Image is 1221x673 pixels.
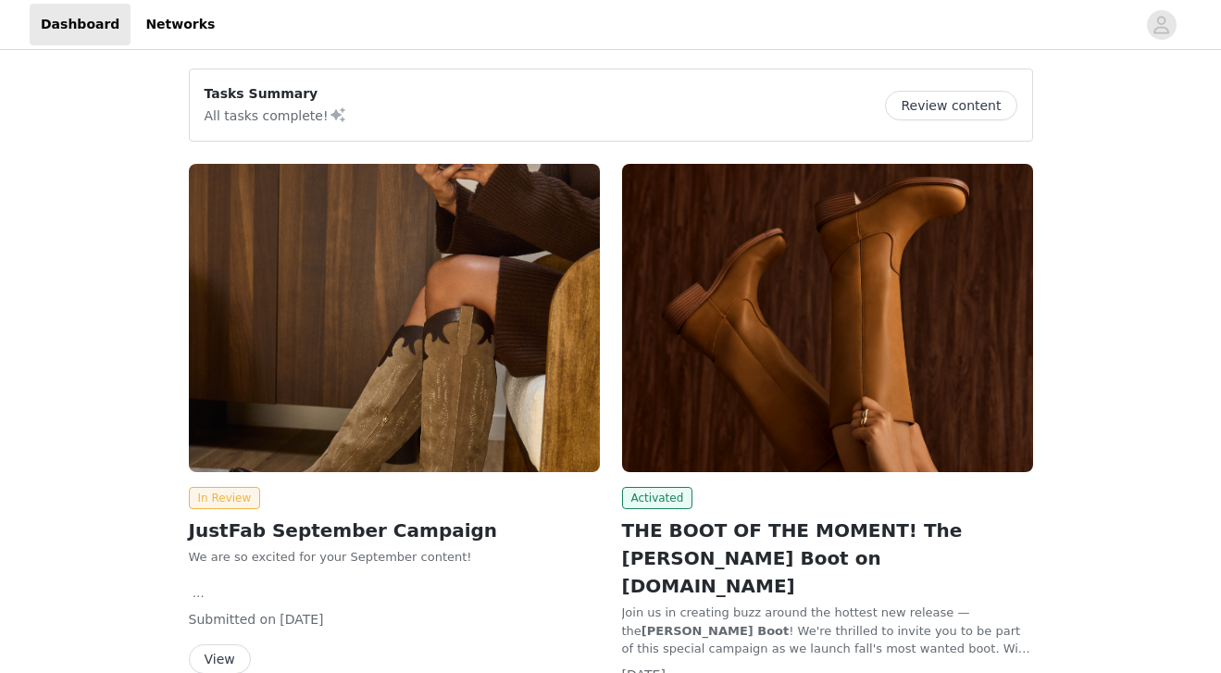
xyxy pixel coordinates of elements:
span: Submitted on [189,612,277,627]
p: All tasks complete! [205,104,347,126]
p: We are so excited for your September content! [189,548,600,567]
strong: [PERSON_NAME] Boot [642,624,789,638]
div: avatar [1152,10,1170,40]
h2: JustFab September Campaign [189,517,600,544]
h2: THE BOOT OF THE MOMENT! The [PERSON_NAME] Boot on [DOMAIN_NAME] [622,517,1033,600]
img: JustFab [189,164,600,472]
p: Tasks Summary [205,84,347,104]
p: Join us in creating buzz around the hottest new release — the ! We're thrilled to invite you to b... [622,604,1033,658]
img: JustFab [622,164,1033,472]
button: Review content [885,91,1016,120]
a: Networks [134,4,226,45]
a: Dashboard [30,4,131,45]
span: [DATE] [280,612,323,627]
span: In Review [189,487,261,509]
span: Activated [622,487,693,509]
a: View [189,653,251,667]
